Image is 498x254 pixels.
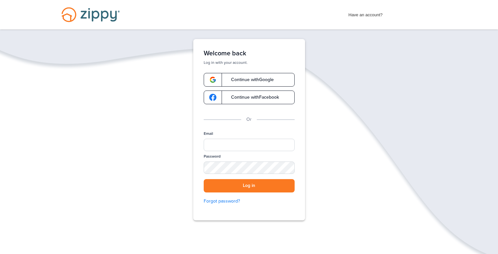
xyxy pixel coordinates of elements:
[204,154,221,159] label: Password
[204,162,295,174] input: Password
[204,49,295,57] h1: Welcome back
[246,116,252,123] p: Or
[348,8,383,19] span: Have an account?
[204,91,295,104] a: google-logoContinue withFacebook
[225,95,279,100] span: Continue with Facebook
[225,78,274,82] span: Continue with Google
[204,60,295,65] p: Log in with your account.
[209,76,216,83] img: google-logo
[209,94,216,101] img: google-logo
[204,131,213,136] label: Email
[204,198,295,205] a: Forgot password?
[204,179,295,192] button: Log in
[204,139,295,151] input: Email
[204,73,295,87] a: google-logoContinue withGoogle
